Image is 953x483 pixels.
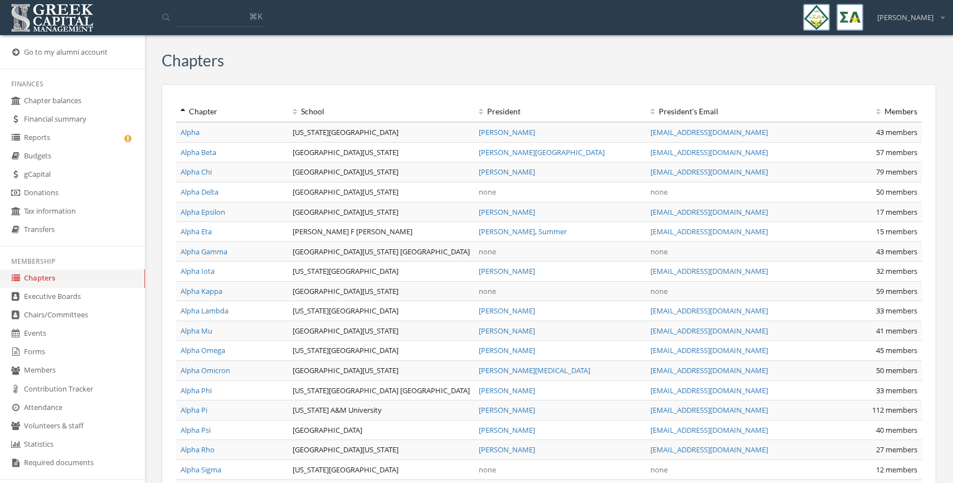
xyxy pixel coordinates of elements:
div: President [479,106,641,117]
span: none [479,187,496,197]
span: none [650,187,668,197]
a: [PERSON_NAME] [479,127,535,137]
span: 33 members [876,385,917,395]
td: [GEOGRAPHIC_DATA][US_STATE] [288,321,475,341]
a: Alpha [181,127,200,137]
a: Alpha Pi [181,405,207,415]
a: [EMAIL_ADDRESS][DOMAIN_NAME] [650,365,768,375]
span: 33 members [876,306,917,316]
span: none [650,286,668,296]
td: [GEOGRAPHIC_DATA][US_STATE] [288,182,475,202]
a: [PERSON_NAME][GEOGRAPHIC_DATA] [479,147,605,157]
a: Alpha Mu [181,326,212,336]
span: 12 members [876,465,917,475]
div: Members [822,106,917,117]
span: 79 members [876,167,917,177]
a: [PERSON_NAME] [479,405,535,415]
span: 41 members [876,326,917,336]
a: [PERSON_NAME] [479,207,535,217]
a: Alpha Eta [181,226,212,236]
span: none [650,465,668,475]
a: Alpha Beta [181,147,216,157]
a: Alpha Lambda [181,306,228,316]
a: Alpha Epsilon [181,207,225,217]
a: [EMAIL_ADDRESS][DOMAIN_NAME] [650,385,768,395]
a: [EMAIL_ADDRESS][DOMAIN_NAME] [650,226,768,236]
a: Alpha Omicron [181,365,230,375]
span: 43 members [876,247,917,257]
a: [EMAIL_ADDRESS][DOMAIN_NAME] [650,445,768,455]
td: [GEOGRAPHIC_DATA][US_STATE] [GEOGRAPHIC_DATA] [288,241,475,262]
span: none [650,247,668,257]
span: 57 members [876,147,917,157]
a: [PERSON_NAME] [479,385,535,395]
a: [PERSON_NAME] [479,326,535,336]
a: [EMAIL_ADDRESS][DOMAIN_NAME] [650,207,768,217]
a: [EMAIL_ADDRESS][DOMAIN_NAME] [650,425,768,435]
td: [US_STATE][GEOGRAPHIC_DATA] [288,460,475,480]
span: 45 members [876,345,917,355]
a: [EMAIL_ADDRESS][DOMAIN_NAME] [650,405,768,415]
span: 15 members [876,226,917,236]
td: [US_STATE][GEOGRAPHIC_DATA] [288,301,475,321]
a: Alpha Iota [181,266,215,276]
td: [GEOGRAPHIC_DATA][US_STATE] [288,162,475,182]
div: Chapter [181,106,284,117]
td: [US_STATE][GEOGRAPHIC_DATA] [288,262,475,282]
td: [US_STATE][GEOGRAPHIC_DATA] [288,122,475,142]
td: [GEOGRAPHIC_DATA][US_STATE] [288,361,475,381]
a: [PERSON_NAME] [479,345,535,355]
a: [PERSON_NAME] [479,266,535,276]
span: 43 members [876,127,917,137]
a: [PERSON_NAME] [479,306,535,316]
span: 17 members [876,207,917,217]
a: [PERSON_NAME] [479,445,535,455]
div: School [293,106,470,117]
a: [EMAIL_ADDRESS][DOMAIN_NAME] [650,306,768,316]
span: none [479,465,496,475]
td: [GEOGRAPHIC_DATA][US_STATE] [288,281,475,301]
a: Alpha Kappa [181,286,222,296]
span: 32 members [876,266,917,276]
td: [GEOGRAPHIC_DATA][US_STATE] [288,440,475,460]
td: [PERSON_NAME] F [PERSON_NAME] [288,222,475,242]
a: [EMAIL_ADDRESS][DOMAIN_NAME] [650,345,768,355]
td: [US_STATE] A&M University [288,400,475,421]
h3: Chapters [162,52,224,69]
a: Alpha Rho [181,445,215,455]
span: none [479,286,496,296]
a: [EMAIL_ADDRESS][DOMAIN_NAME] [650,167,768,177]
td: [GEOGRAPHIC_DATA][US_STATE] [288,202,475,222]
a: [PERSON_NAME], Summer [479,226,567,236]
div: [PERSON_NAME] [870,4,945,23]
td: [GEOGRAPHIC_DATA] [288,420,475,440]
a: Alpha Delta [181,187,218,197]
a: [EMAIL_ADDRESS][DOMAIN_NAME] [650,266,768,276]
a: Alpha Psi [181,425,211,435]
a: [PERSON_NAME] [479,167,535,177]
a: Alpha Omega [181,345,225,355]
a: [EMAIL_ADDRESS][DOMAIN_NAME] [650,326,768,336]
span: 112 members [872,405,917,415]
a: [PERSON_NAME] [479,425,535,435]
td: [US_STATE][GEOGRAPHIC_DATA] [GEOGRAPHIC_DATA] [288,380,475,400]
a: Alpha Sigma [181,465,221,475]
span: 27 members [876,445,917,455]
a: [EMAIL_ADDRESS][DOMAIN_NAME] [650,147,768,157]
span: none [479,247,496,257]
span: 59 members [876,286,917,296]
td: [US_STATE][GEOGRAPHIC_DATA] [288,341,475,361]
a: Alpha Gamma [181,247,227,257]
span: 50 members [876,365,917,375]
span: [PERSON_NAME] [877,12,933,23]
a: Alpha Chi [181,167,212,177]
a: [PERSON_NAME][MEDICAL_DATA] [479,365,590,375]
span: 40 members [876,425,917,435]
td: [GEOGRAPHIC_DATA][US_STATE] [288,142,475,162]
span: 50 members [876,187,917,197]
div: President 's Email [650,106,813,117]
a: [EMAIL_ADDRESS][DOMAIN_NAME] [650,127,768,137]
a: Alpha Phi [181,385,212,395]
span: ⌘K [249,11,262,22]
